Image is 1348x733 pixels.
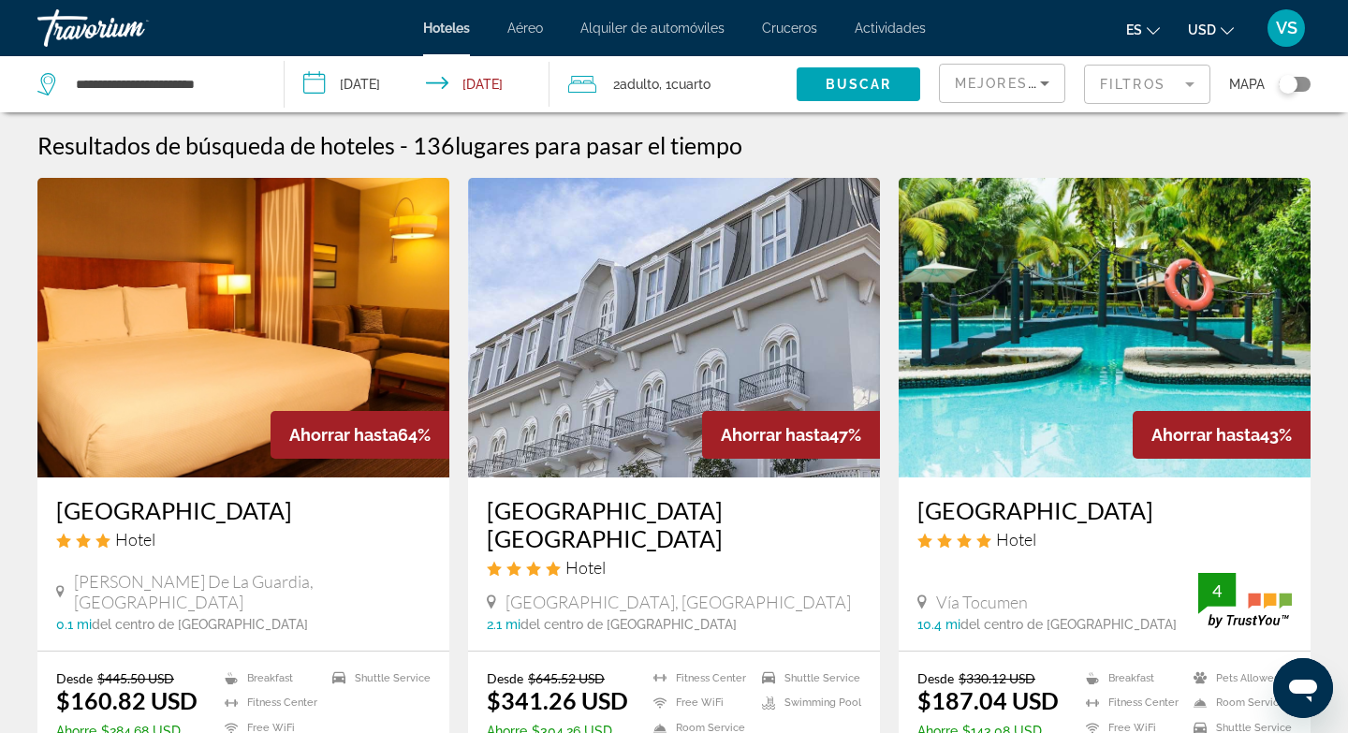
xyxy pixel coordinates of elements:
[468,178,880,477] img: Hotel image
[753,670,861,686] li: Shuttle Service
[955,76,1142,91] span: Mejores descuentos
[644,670,753,686] li: Fitness Center
[1229,71,1265,97] span: Mapa
[762,21,817,36] a: Cruceros
[400,131,408,159] span: -
[56,529,431,550] div: 3 star Hotel
[507,21,543,36] a: Aéreo
[1265,76,1311,93] button: Toggle map
[1151,425,1260,445] span: Ahorrar hasta
[1126,22,1142,37] span: es
[620,77,659,92] span: Adulto
[56,686,198,714] ins: $160.82 USD
[960,617,1177,632] span: del centro de [GEOGRAPHIC_DATA]
[1184,696,1292,711] li: Room Service
[580,21,725,36] a: Alquiler de automóviles
[37,131,395,159] h1: Resultados de búsqueda de hoteles
[487,617,520,632] span: 2.1 mi
[56,496,431,524] a: [GEOGRAPHIC_DATA]
[528,670,605,686] del: $645.52 USD
[899,178,1311,477] img: Hotel image
[1188,16,1234,43] button: Change currency
[613,71,659,97] span: 2
[1198,573,1292,628] img: trustyou-badge.svg
[671,77,711,92] span: Cuarto
[996,529,1036,550] span: Hotel
[1198,579,1236,602] div: 4
[115,529,155,550] span: Hotel
[56,617,92,632] span: 0.1 mi
[1273,658,1333,718] iframe: Button to launch messaging window
[644,696,753,711] li: Free WiFi
[323,670,431,686] li: Shuttle Service
[215,670,323,686] li: Breakfast
[505,592,851,612] span: [GEOGRAPHIC_DATA], [GEOGRAPHIC_DATA]
[753,696,861,711] li: Swimming Pool
[487,496,861,552] a: [GEOGRAPHIC_DATA] [GEOGRAPHIC_DATA]
[487,686,628,714] ins: $341.26 USD
[959,670,1035,686] del: $330.12 USD
[520,617,737,632] span: del centro de [GEOGRAPHIC_DATA]
[37,178,449,477] img: Hotel image
[702,411,880,459] div: 47%
[855,21,926,36] a: Actividades
[917,617,960,632] span: 10.4 mi
[413,131,742,159] h2: 136
[797,67,920,101] button: Buscar
[826,77,892,92] span: Buscar
[955,72,1049,95] mat-select: Sort by
[97,670,174,686] del: $445.50 USD
[936,592,1028,612] span: Vía Tocumen
[1276,19,1297,37] span: VS
[565,557,606,578] span: Hotel
[1077,696,1184,711] li: Fitness Center
[56,670,93,686] span: Desde
[285,56,550,112] button: Check-in date: Sep 22, 2025 Check-out date: Sep 24, 2025
[92,617,308,632] span: del centro de [GEOGRAPHIC_DATA]
[487,670,523,686] span: Desde
[423,21,470,36] a: Hoteles
[37,4,225,52] a: Travorium
[1133,411,1311,459] div: 43%
[917,670,954,686] span: Desde
[1188,22,1216,37] span: USD
[549,56,797,112] button: Travelers: 2 adults, 0 children
[1262,8,1311,48] button: User Menu
[271,411,449,459] div: 64%
[721,425,829,445] span: Ahorrar hasta
[215,696,323,711] li: Fitness Center
[1077,670,1184,686] li: Breakfast
[1184,670,1292,686] li: Pets Allowed
[289,425,398,445] span: Ahorrar hasta
[917,686,1059,714] ins: $187.04 USD
[917,529,1292,550] div: 4 star Hotel
[659,71,711,97] span: , 1
[917,496,1292,524] a: [GEOGRAPHIC_DATA]
[487,557,861,578] div: 4 star Hotel
[1084,64,1210,105] button: Filter
[1126,16,1160,43] button: Change language
[74,571,431,612] span: [PERSON_NAME] De La Guardia, [GEOGRAPHIC_DATA]
[455,131,742,159] span: lugares para pasar el tiempo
